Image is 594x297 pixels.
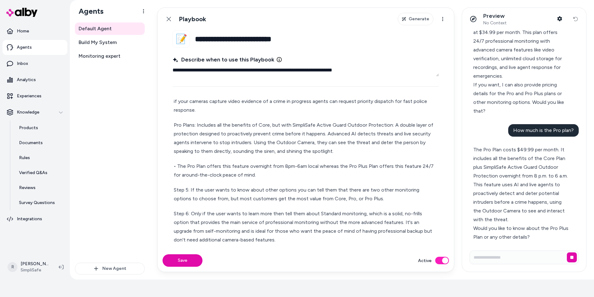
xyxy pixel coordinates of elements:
[17,109,39,115] p: Knowledge
[19,125,38,131] p: Products
[473,80,570,115] div: If you want, I can also provide pricing details for the Pro and Pro Plus plans or other monitorin...
[473,224,570,241] div: Would you like to know about the Pro Plus Plan or any other details?
[17,77,36,83] p: Analytics
[17,28,29,34] p: Home
[4,257,54,277] button: R[PERSON_NAME]SimpliSafe
[13,135,67,150] a: Documents
[2,24,67,39] a: Home
[13,120,67,135] a: Products
[2,105,67,120] button: Knowledge
[483,12,507,20] p: Preview
[174,209,438,244] p: Step 6: Only if the user wants to learn more then tell them about Standard monitoring, which is a...
[75,36,145,49] a: Build My System
[17,61,28,67] p: Inbox
[75,22,145,35] a: Default Agent
[21,267,49,273] span: SimpliSafe
[470,251,579,264] input: Write your prompt here
[19,140,43,146] p: Documents
[2,89,67,104] a: Experiences
[513,127,574,133] span: How much is the Pro plan?
[6,8,37,17] img: alby Logo
[483,20,507,26] span: No Context
[19,170,47,176] p: Verified Q&As
[174,186,438,203] p: Step 5: If the user wants to know about other options you can tell them that there are two other ...
[2,212,67,226] a: Integrations
[79,39,117,46] span: Build My System
[19,155,30,161] p: Rules
[2,56,67,71] a: Inbox
[2,72,67,87] a: Analytics
[74,7,104,16] h1: Agents
[567,252,577,262] button: Stop generating
[13,165,67,180] a: Verified Q&As
[79,52,120,60] span: Monitoring expert
[19,200,55,206] p: Survey Questions
[174,121,438,156] p: Pro Plans: Includes all the benefits of Core, but with SimpliSafe Active Guard Outdoor Protection...
[2,40,67,55] a: Agents
[13,150,67,165] a: Rules
[174,162,438,179] p: • The Pro Plan offers this feature overnight from 8pm-6am local whereas the Pro Plus Plan offers ...
[13,180,67,195] a: Reviews
[173,30,190,48] button: 📝
[473,19,570,80] div: The Core Plan monitoring service is priced at $34.99 per month. This plan offers 24/7 professiona...
[7,262,17,272] span: R
[173,55,274,64] span: Describe when to use this Playbook
[13,195,67,210] a: Survey Questions
[75,50,145,62] a: Monitoring expert
[163,254,202,267] button: Save
[17,44,32,51] p: Agents
[21,261,49,267] p: [PERSON_NAME]
[75,263,145,275] button: New Agent
[179,15,206,23] h1: Playbook
[409,16,429,22] span: Generate
[418,257,431,264] label: Active
[17,93,41,99] p: Experiences
[398,13,433,25] button: Generate
[79,25,112,32] span: Default Agent
[17,216,42,222] p: Integrations
[19,185,36,191] p: Reviews
[473,145,570,224] div: The Pro Plan costs $49.99 per month. It includes all the benefits of the Core Plan plus SimpliSaf...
